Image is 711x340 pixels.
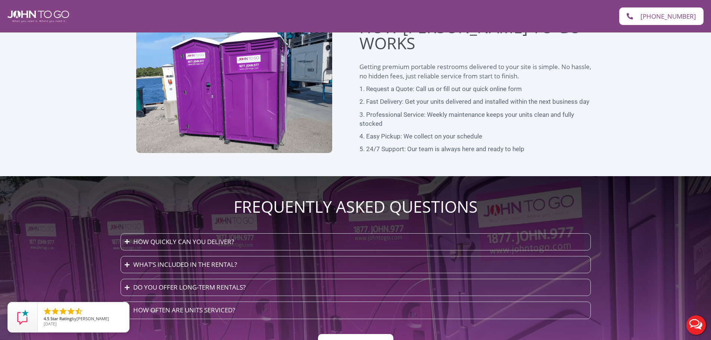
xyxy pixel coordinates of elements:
[121,279,591,296] summary: Do you offer long-term rentals?
[359,84,522,93] span: 1. Request a Quote: Call us or fill out our quick online form
[44,321,57,327] span: [DATE]
[359,132,482,141] span: 4. Easy Pickup: We collect on your schedule
[359,110,595,128] span: 3. Professional Service: Weekly maintenance keeps your units clean and fully stocked
[74,307,83,316] li: 
[359,144,524,153] span: 5. 24/7 Support: Our team is always here and ready to help
[15,310,30,325] img: Review Rating
[44,316,123,322] span: by
[7,10,69,22] img: John To Go
[133,237,234,246] div: How quickly can you deliver?
[359,19,595,51] h2: How [PERSON_NAME] To Go Works
[121,233,591,319] div: Accordion. Open links with Enter or Space, close with Escape, and navigate with Arrow Keys
[359,62,591,80] span: Getting premium portable restrooms delivered to your site is simple. No hassle, no hidden fees, j...
[133,306,235,315] div: How often are units serviced?
[59,307,68,316] li: 
[121,233,591,250] summary: How quickly can you deliver?
[66,307,75,316] li: 
[619,7,704,25] a: [PHONE_NUMBER]
[43,307,52,316] li: 
[51,307,60,316] li: 
[640,13,696,19] span: [PHONE_NUMBER]
[44,316,49,321] span: 4.5
[133,260,237,269] div: What’s included in the rental?
[136,20,332,153] img: Porta potty rentals in Suffolk Long Island
[359,97,589,106] span: 2. Fast Delivery: Get your units delivered and installed within the next business day
[117,199,595,215] h2: Frequently Asked Questions
[77,316,109,321] span: [PERSON_NAME]
[121,256,591,273] summary: What’s included in the rental?
[681,310,711,340] button: Live Chat
[50,316,72,321] span: Star Rating
[133,283,246,292] div: Do you offer long-term rentals?
[121,302,591,319] summary: How often are units serviced?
